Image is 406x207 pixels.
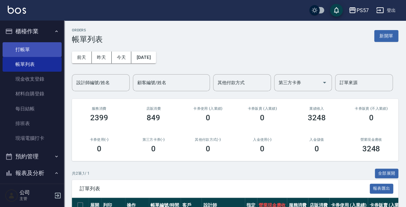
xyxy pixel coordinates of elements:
h3: 0 [151,144,156,153]
h2: ORDERS [72,28,103,32]
h2: 其他付款方式(-) [188,138,228,142]
a: 材料自購登錄 [3,86,62,101]
h3: 0 [206,144,210,153]
button: save [330,4,343,17]
button: 報表及分析 [3,165,62,181]
button: PS57 [346,4,371,17]
h2: 入金儲值 [297,138,336,142]
h3: 0 [206,113,210,122]
h3: 2399 [90,113,108,122]
a: 報表匯出 [370,185,393,191]
a: 每日結帳 [3,101,62,116]
h3: 服務消費 [80,107,119,111]
button: 新開單 [374,30,398,42]
h2: 業績收入 [297,107,336,111]
a: 打帳單 [3,42,62,57]
h2: 店販消費 [134,107,173,111]
div: PS57 [356,6,368,14]
h2: 卡券販賣 (入業績) [243,107,282,111]
h3: 帳單列表 [72,35,103,44]
button: 今天 [112,52,132,63]
a: 現場電腦打卡 [3,131,62,146]
button: 昨天 [92,52,112,63]
h5: 公司 [20,189,52,196]
button: 櫃檯作業 [3,23,62,40]
h2: 卡券販賣 (不入業績) [352,107,391,111]
h3: 3248 [362,144,380,153]
h2: 入金使用(-) [243,138,282,142]
h3: 3248 [308,113,326,122]
img: Logo [8,6,26,14]
p: 主管 [20,196,52,202]
a: 新開單 [374,33,398,39]
h2: 第三方卡券(-) [134,138,173,142]
button: 報表匯出 [370,184,393,194]
button: Open [319,77,330,88]
a: 排班表 [3,116,62,131]
h2: 卡券使用(-) [80,138,119,142]
h2: 營業現金應收 [352,138,391,142]
h3: 0 [260,144,264,153]
h3: 0 [97,144,101,153]
button: 預約管理 [3,148,62,165]
button: [DATE] [131,52,156,63]
h3: 0 [260,113,264,122]
button: 前天 [72,52,92,63]
button: 登出 [374,4,398,16]
button: 全部展開 [375,169,399,179]
img: Person [5,189,18,202]
a: 現金收支登錄 [3,72,62,86]
h3: 849 [147,113,160,122]
p: 共 2 筆, 1 / 1 [72,171,90,176]
a: 帳單列表 [3,57,62,72]
h3: 0 [315,144,319,153]
h2: 卡券使用 (入業績) [188,107,228,111]
span: 訂單列表 [80,186,370,192]
h3: 0 [369,113,373,122]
